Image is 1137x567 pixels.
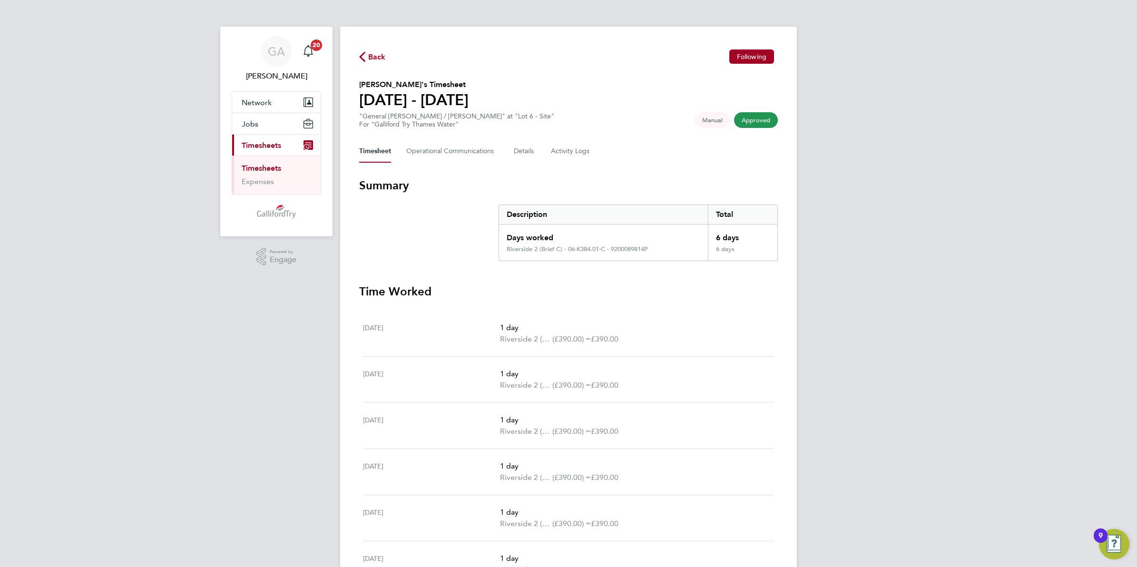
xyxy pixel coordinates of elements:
[359,112,554,128] div: "General [PERSON_NAME] / [PERSON_NAME]" at "Lot 6 - Site"
[552,427,591,436] span: (£390.00) =
[500,414,766,426] p: 1 day
[363,460,500,483] div: [DATE]
[232,70,321,82] span: Gary Attwell
[359,120,554,128] div: For "Galliford Try Thames Water"
[500,460,766,472] p: 1 day
[363,322,500,345] div: [DATE]
[729,49,774,64] button: Following
[232,36,321,82] a: GA[PERSON_NAME]
[406,140,499,163] button: Operational Communications
[500,553,766,564] p: 1 day
[499,225,708,245] div: Days worked
[359,178,778,193] h3: Summary
[734,112,778,128] span: This timesheet has been approved.
[311,39,322,51] span: 20
[708,225,777,245] div: 6 days
[220,27,333,236] nav: Main navigation
[359,50,386,62] button: Back
[551,140,591,163] button: Activity Logs
[232,113,321,134] button: Jobs
[232,204,321,219] a: Go to home page
[299,36,318,67] a: 20
[270,248,296,256] span: Powered by
[232,92,321,113] button: Network
[1099,529,1129,559] button: Open Resource Center, 9 new notifications
[242,141,281,150] span: Timesheets
[242,98,272,107] span: Network
[737,52,766,61] span: Following
[500,333,552,345] span: Riverside 2 (Brief C) - 06-K384.01-C - 9200089814P
[242,119,258,128] span: Jobs
[359,79,469,90] h2: [PERSON_NAME]'s Timesheet
[232,135,321,156] button: Timesheets
[552,473,591,482] span: (£390.00) =
[695,112,730,128] span: This timesheet was manually created.
[500,518,552,529] span: Riverside 2 (Brief C) - 06-K384.01-C - 9200089814P
[363,414,500,437] div: [DATE]
[708,205,777,224] div: Total
[591,334,618,343] span: £390.00
[359,90,469,109] h1: [DATE] - [DATE]
[708,245,777,261] div: 6 days
[256,248,297,266] a: Powered byEngage
[500,368,766,380] p: 1 day
[591,381,618,390] span: £390.00
[500,322,766,333] p: 1 day
[242,164,281,173] a: Timesheets
[359,140,391,163] button: Timesheet
[270,256,296,264] span: Engage
[232,156,321,194] div: Timesheets
[500,472,552,483] span: Riverside 2 (Brief C) - 06-K384.01-C - 9200089814P
[1098,536,1103,548] div: 9
[514,140,536,163] button: Details
[500,380,552,391] span: Riverside 2 (Brief C) - 06-K384.01-C - 9200089814P
[242,177,274,186] a: Expenses
[499,205,708,224] div: Description
[507,245,648,253] div: Riverside 2 (Brief C) - 06-K384.01-C - 9200089814P
[499,205,778,261] div: Summary
[257,204,296,219] img: gallifordtry-logo-retina.png
[268,45,285,58] span: GA
[552,334,591,343] span: (£390.00) =
[500,426,552,437] span: Riverside 2 (Brief C) - 06-K384.01-C - 9200089814P
[552,519,591,528] span: (£390.00) =
[500,507,766,518] p: 1 day
[591,427,618,436] span: £390.00
[591,473,618,482] span: £390.00
[552,381,591,390] span: (£390.00) =
[363,507,500,529] div: [DATE]
[363,368,500,391] div: [DATE]
[359,284,778,299] h3: Time Worked
[591,519,618,528] span: £390.00
[368,51,386,63] span: Back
